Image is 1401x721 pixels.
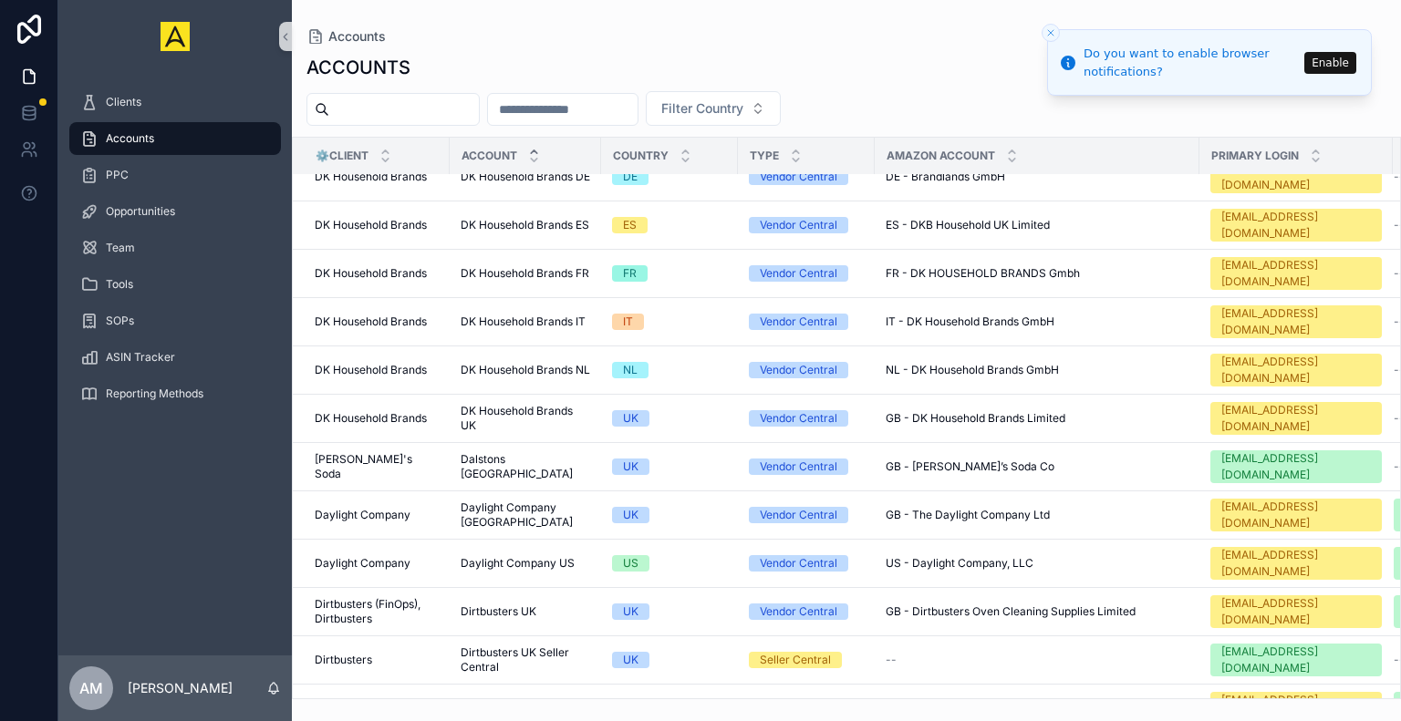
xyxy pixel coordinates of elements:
[623,458,638,475] div: UK
[886,556,1033,571] span: US - Daylight Company, LLC
[760,410,837,427] div: Vendor Central
[315,266,427,281] span: DK Household Brands
[315,411,427,426] span: DK Household Brands
[1221,595,1371,628] div: [EMAIL_ADDRESS][DOMAIN_NAME]
[1304,52,1356,74] button: Enable
[69,377,281,410] a: Reporting Methods
[315,218,427,232] span: DK Household Brands
[106,277,133,292] span: Tools
[760,507,837,523] div: Vendor Central
[461,218,589,232] span: DK Household Brands ES
[760,555,837,572] div: Vendor Central
[461,404,590,433] span: DK Household Brands UK
[461,645,590,675] span: Dirtbusters UK Seller Central
[69,341,281,374] a: ASIN Tracker
[461,452,590,481] span: Dalstons [GEOGRAPHIC_DATA]
[886,604,1136,619] span: GB - Dirtbusters Oven Cleaning Supplies Limited
[69,232,281,264] a: Team
[886,363,1059,377] span: NL - DK Household Brands GmbH
[161,22,190,51] img: App logo
[760,265,837,282] div: Vendor Central
[646,91,781,126] button: Select Button
[1221,305,1371,338] div: [EMAIL_ADDRESS][DOMAIN_NAME]
[306,55,410,80] h1: ACCOUNTS
[1084,45,1299,80] div: Do you want to enable browser notifications?
[623,652,638,668] div: UK
[760,458,837,475] div: Vendor Central
[315,653,372,667] span: Dirtbusters
[886,411,1065,426] span: GB - DK Household Brands Limited
[886,218,1050,232] span: ES - DKB Household UK Limited
[760,314,837,330] div: Vendor Central
[461,556,575,571] span: Daylight Company US
[461,604,536,619] span: Dirtbusters UK
[623,169,638,185] div: DE
[69,304,281,337] a: SOPs
[315,170,427,184] span: DK Household Brands
[315,508,410,522] span: Daylight Company
[886,314,1054,329] span: IT - DK Household Brands GmbH
[886,459,1054,474] span: GB - [PERSON_NAME]’s Soda Co
[623,362,638,378] div: NL
[106,204,175,219] span: Opportunities
[623,507,638,523] div: UK
[106,350,175,365] span: ASIN Tracker
[760,217,837,233] div: Vendor Central
[613,149,669,163] span: Country
[79,677,103,699] span: AM
[69,195,281,228] a: Opportunities
[461,266,589,281] span: DK Household Brands FR
[760,652,831,668] div: Seller Central
[1221,160,1371,193] div: [EMAIL_ADDRESS][DOMAIN_NAME]
[316,149,368,163] span: ⚙️Client
[461,363,590,377] span: DK Household Brands NL
[1221,257,1371,290] div: [EMAIL_ADDRESS][DOMAIN_NAME]
[623,265,637,282] div: FR
[69,268,281,301] a: Tools
[1221,402,1371,435] div: [EMAIL_ADDRESS][DOMAIN_NAME]
[106,386,203,401] span: Reporting Methods
[886,170,1005,184] span: DE - Brandlands GmbH
[760,603,837,620] div: Vendor Central
[886,508,1050,522] span: GB - The Daylight Company Ltd
[328,27,386,46] span: Accounts
[315,597,439,626] span: Dirtbusters (FinOps), Dirtbusters
[69,86,281,118] a: Clients
[623,217,637,233] div: ES
[623,314,633,330] div: IT
[750,149,779,163] span: Type
[315,556,410,571] span: Daylight Company
[306,27,386,46] a: Accounts
[461,170,590,184] span: DK Household Brands DE
[106,95,141,109] span: Clients
[887,149,995,163] span: Amazon Account
[1042,24,1060,42] button: Close toast
[1221,499,1371,531] div: [EMAIL_ADDRESS][DOMAIN_NAME]
[106,314,134,328] span: SOPs
[1221,644,1371,676] div: [EMAIL_ADDRESS][DOMAIN_NAME]
[69,122,281,155] a: Accounts
[106,168,129,182] span: PPC
[106,241,135,255] span: Team
[760,362,837,378] div: Vendor Central
[661,99,743,118] span: Filter Country
[315,314,427,329] span: DK Household Brands
[315,452,439,481] span: [PERSON_NAME]'s Soda
[106,131,154,146] span: Accounts
[58,73,292,434] div: scrollable content
[461,314,586,329] span: DK Household Brands IT
[462,149,517,163] span: Account
[69,159,281,191] a: PPC
[623,555,638,572] div: US
[1211,149,1299,163] span: Primary Login
[461,500,590,530] span: Daylight Company [GEOGRAPHIC_DATA]
[623,603,638,620] div: UK
[1221,354,1371,386] div: [EMAIL_ADDRESS][DOMAIN_NAME]
[128,679,233,697] p: [PERSON_NAME]
[1221,450,1371,483] div: [EMAIL_ADDRESS][DOMAIN_NAME]
[1221,547,1371,580] div: [EMAIL_ADDRESS][DOMAIN_NAME]
[760,169,837,185] div: Vendor Central
[315,363,427,377] span: DK Household Brands
[623,410,638,427] div: UK
[886,653,897,667] span: --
